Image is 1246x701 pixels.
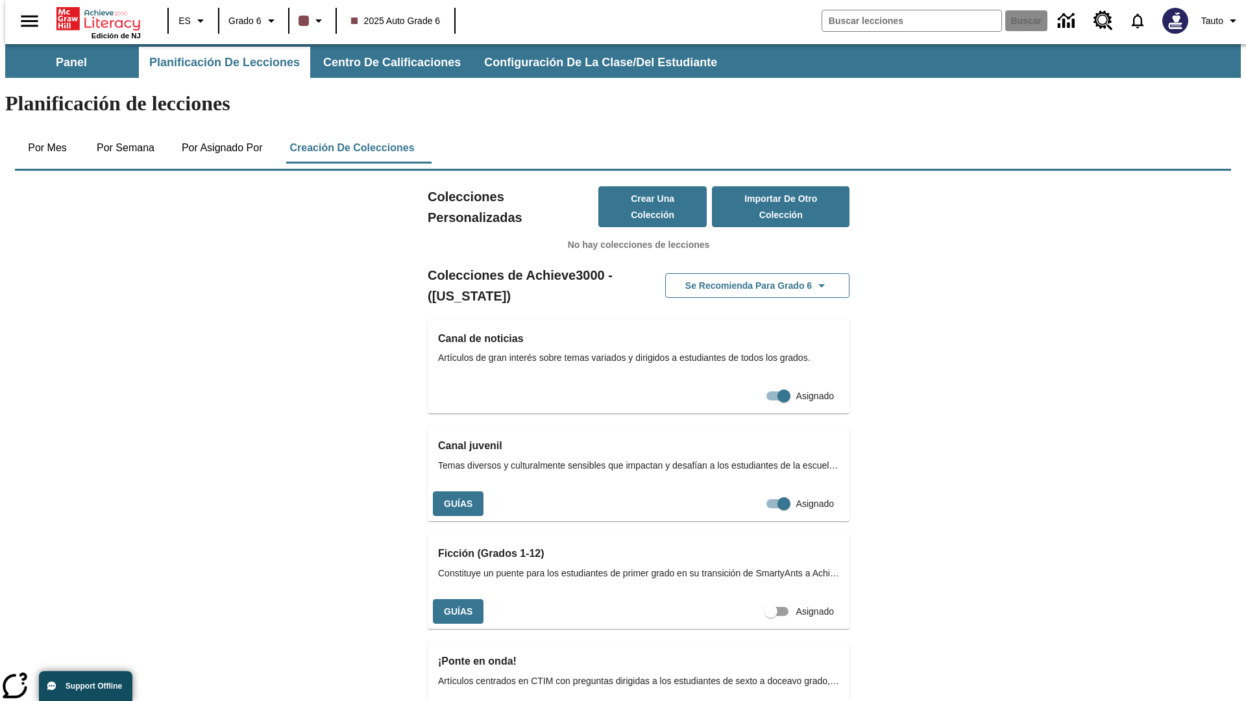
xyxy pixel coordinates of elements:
h1: Planificación de lecciones [5,92,1241,116]
span: Tauto [1201,14,1223,28]
span: 2025 Auto Grade 6 [351,14,441,28]
button: Crear una colección [598,186,707,227]
h3: Canal de noticias [438,330,839,348]
span: Support Offline [66,682,122,691]
span: ES [178,14,191,28]
button: Por semana [86,132,165,164]
button: Centro de calificaciones [313,47,471,78]
button: Support Offline [39,671,132,701]
div: Subbarra de navegación [5,47,729,78]
input: Buscar campo [822,10,1001,31]
h2: Colecciones de Achieve3000 - ([US_STATE]) [428,265,639,306]
h2: Colecciones Personalizadas [428,186,598,228]
button: Por mes [15,132,80,164]
p: No hay colecciones de lecciones [428,238,849,252]
span: Asignado [796,389,834,403]
span: Temas diversos y culturalmente sensibles que impactan y desafían a los estudiantes de la escuela ... [438,459,839,473]
a: Notificaciones [1121,4,1154,38]
button: Por asignado por [171,132,273,164]
a: Centro de información [1050,3,1086,39]
span: Panel [56,55,87,70]
span: Centro de calificaciones [323,55,461,70]
button: Grado: Grado 6, Elige un grado [223,9,284,32]
span: Planificación de lecciones [149,55,300,70]
button: Panel [6,47,136,78]
button: Guías [433,491,483,517]
span: Grado 6 [228,14,262,28]
button: Guías [433,599,483,624]
span: Artículos de gran interés sobre temas variados y dirigidos a estudiantes de todos los grados. [438,351,839,365]
button: Creación de colecciones [279,132,424,164]
button: Abrir el menú lateral [10,2,49,40]
div: Portada [56,5,141,40]
h3: ¡Ponte en onda! [438,652,839,670]
span: Asignado [796,497,834,511]
a: Portada [56,6,141,32]
h3: Ficción (Grados 1-12) [438,545,839,563]
img: Avatar [1162,8,1188,34]
button: Lenguaje: ES, Selecciona un idioma [173,9,214,32]
button: Escoja un nuevo avatar [1154,4,1196,38]
button: Planificación de lecciones [139,47,310,78]
span: Constituye un puente para los estudiantes de primer grado en su transición de SmartyAnts a Achiev... [438,567,839,580]
button: Perfil/Configuración [1196,9,1246,32]
button: El color de la clase es café oscuro. Cambiar el color de la clase. [293,9,332,32]
span: Artículos centrados en CTIM con preguntas dirigidas a los estudiantes de sexto a doceavo grado, q... [438,674,839,688]
span: Edición de NJ [92,32,141,40]
div: Subbarra de navegación [5,44,1241,78]
button: Configuración de la clase/del estudiante [474,47,727,78]
button: Importar de otro Colección [712,186,849,227]
button: Se recomienda para Grado 6 [665,273,849,299]
span: Configuración de la clase/del estudiante [484,55,717,70]
span: Asignado [796,605,834,619]
h3: Canal juvenil [438,437,839,455]
a: Centro de recursos, Se abrirá en una pestaña nueva. [1086,3,1121,38]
